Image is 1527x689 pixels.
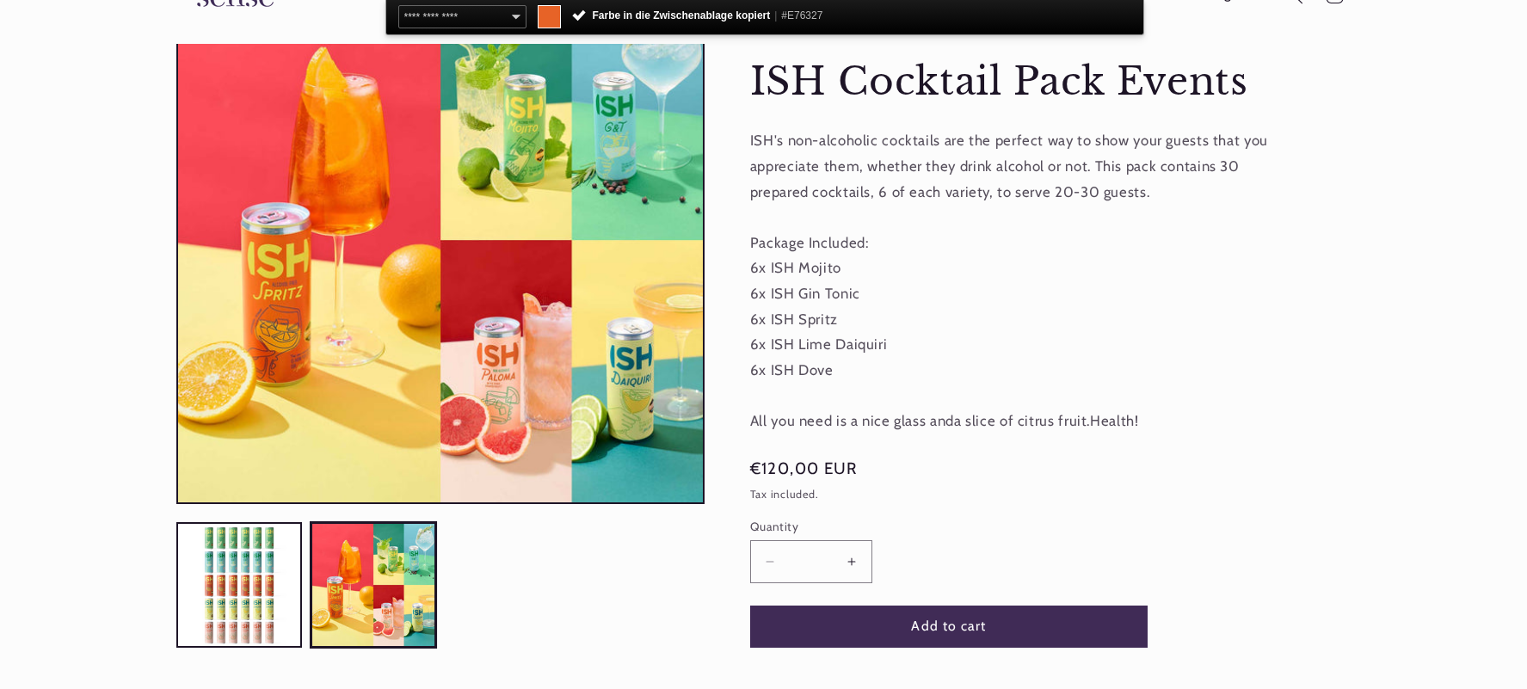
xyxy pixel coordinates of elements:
button: Load image 2 in gallery view [311,522,436,648]
div: a slice of citrus fruit. Health! [750,409,1292,434]
button: Add to cart [750,605,1148,647]
button: Load image 1 in gallery view [176,522,302,648]
span: 6x ISH Mojito [750,259,841,276]
h1: ISH Cocktail Pack Events [750,57,1292,106]
span: 6x ISH Spritz [750,310,838,327]
span: Package Included: [750,233,869,250]
span: #E76327 [781,9,822,22]
span: 6x ISH Dove [750,360,834,378]
div: Tax included. [750,486,1292,504]
span: 6x ISH Gin Tonic [750,285,860,302]
span: Farbe in die Zwischenablage kopiert [571,9,823,22]
span: 6x ISH Lime Daiquiri [750,335,888,353]
span: | [774,9,777,22]
span: €120,00 EUR [750,456,858,480]
label: Quantity [750,517,1148,534]
span: All you need is a nice glass and [750,412,954,429]
span: ISH's non-alcoholic cocktails are the perfect way to show your guests that you appreciate them, w... [750,132,1268,200]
